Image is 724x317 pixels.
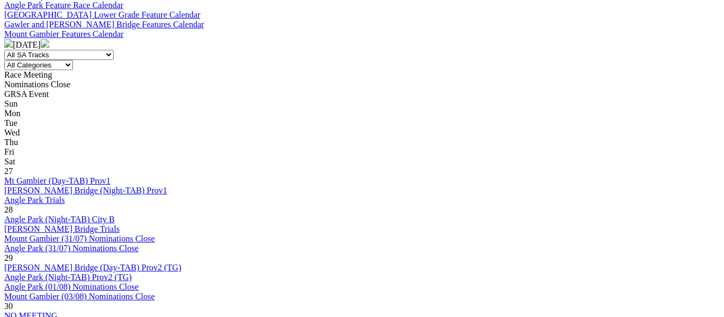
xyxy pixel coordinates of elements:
span: 27 [4,167,13,176]
div: Tue [4,118,720,128]
img: chevron-left-pager-white.svg [4,39,13,48]
a: Mount Gambier (31/07) Nominations Close [4,234,155,243]
a: [GEOGRAPHIC_DATA] Lower Grade Feature Calendar [4,10,200,19]
a: Angle Park (Night-TAB) City B [4,215,115,224]
a: Gawler and [PERSON_NAME] Bridge Features Calendar [4,20,204,29]
a: Mt Gambier (Day-TAB) Prov1 [4,176,110,185]
div: Fri [4,147,720,157]
div: Sat [4,157,720,167]
a: Mount Gambier (03/08) Nominations Close [4,292,155,301]
span: 29 [4,253,13,262]
a: Angle Park (31/07) Nominations Close [4,244,139,253]
span: 28 [4,205,13,214]
a: Angle Park (01/08) Nominations Close [4,282,139,291]
a: Angle Park Feature Race Calendar [4,1,123,10]
img: chevron-right-pager-white.svg [41,39,49,48]
div: GRSA Event [4,89,720,99]
a: [PERSON_NAME] Bridge (Night-TAB) Prov1 [4,186,167,195]
div: Mon [4,109,720,118]
div: Wed [4,128,720,138]
a: Angle Park (Night-TAB) Prov2 (TG) [4,273,132,282]
div: Sun [4,99,720,109]
div: Nominations Close [4,80,720,89]
a: Angle Park Trials [4,195,65,205]
div: Thu [4,138,720,147]
span: 30 [4,301,13,311]
div: [DATE] [4,39,720,50]
div: Race Meeting [4,70,720,80]
a: [PERSON_NAME] Bridge (Day-TAB) Prov2 (TG) [4,263,181,272]
a: Mount Gambier Features Calendar [4,29,124,39]
a: [PERSON_NAME] Bridge Trials [4,224,120,233]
